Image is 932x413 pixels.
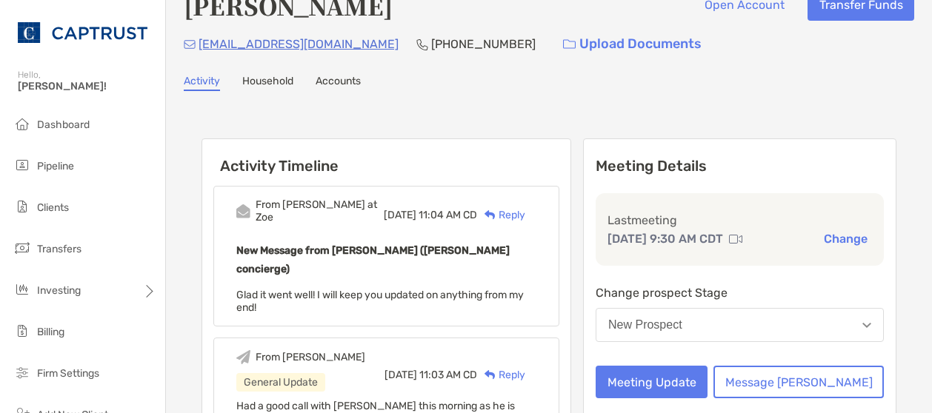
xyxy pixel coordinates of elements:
[608,318,682,332] div: New Prospect
[184,40,196,49] img: Email Icon
[37,367,99,380] span: Firm Settings
[13,115,31,132] img: dashboard icon
[553,28,711,60] a: Upload Documents
[819,231,872,246] button: Change
[13,363,31,381] img: firm-settings icon
[236,244,510,275] b: New Message from [PERSON_NAME] ([PERSON_NAME] concierge)
[242,75,293,91] a: Household
[608,211,872,229] p: Last meeting
[13,156,31,174] img: pipeline icon
[316,75,361,91] a: Accounts
[608,229,723,248] p: [DATE] 9:30 AM CDT
[596,308,884,342] button: New Prospect
[485,210,496,220] img: Reply icon
[236,373,325,392] div: General Update
[236,289,524,314] span: Glad it went well! I will keep you updated on anything from my end!
[37,284,81,297] span: Investing
[385,369,417,381] span: [DATE]
[18,80,156,93] span: [PERSON_NAME]!
[256,351,365,363] div: From [PERSON_NAME]
[236,204,250,218] img: Event icon
[713,366,884,398] button: Message [PERSON_NAME]
[199,35,399,53] p: [EMAIL_ADDRESS][DOMAIN_NAME]
[563,39,576,50] img: button icon
[416,38,428,50] img: Phone Icon
[477,367,525,383] div: Reply
[184,75,220,91] a: Activity
[419,209,477,221] span: 11:04 AM CD
[37,243,81,255] span: Transfers
[13,281,31,298] img: investing icon
[485,370,496,380] img: Reply icon
[596,157,884,175] p: Meeting Details
[37,201,69,214] span: Clients
[431,35,536,53] p: [PHONE_NUMBER]
[13,198,31,215] img: clients icon
[18,6,147,59] img: CAPTRUST Logo
[236,350,250,364] img: Event icon
[384,209,416,221] span: [DATE]
[596,366,708,398] button: Meeting Update
[13,322,31,340] img: billing icon
[862,323,871,328] img: Open dropdown arrow
[13,239,31,257] img: transfers icon
[596,283,884,302] p: Change prospect Stage
[256,198,384,224] div: From [PERSON_NAME] at Zoe
[729,233,742,245] img: communication type
[419,369,477,381] span: 11:03 AM CD
[202,139,570,175] h6: Activity Timeline
[37,326,64,338] span: Billing
[37,160,74,172] span: Pipeline
[477,207,525,223] div: Reply
[37,118,90,131] span: Dashboard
